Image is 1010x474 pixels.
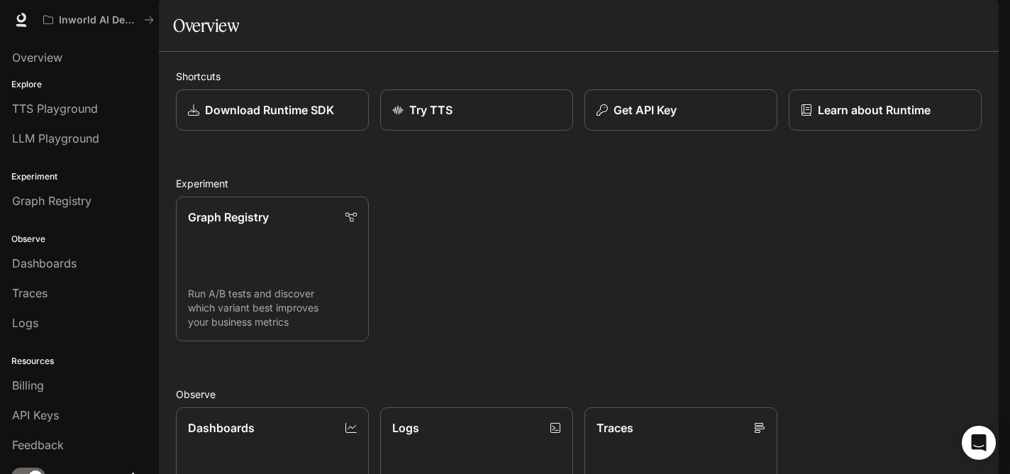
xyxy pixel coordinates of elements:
[176,69,982,84] h2: Shortcuts
[789,89,982,131] a: Learn about Runtime
[962,426,996,460] div: Open Intercom Messenger
[584,89,777,131] button: Get API Key
[188,419,255,436] p: Dashboards
[176,197,369,341] a: Graph RegistryRun A/B tests and discover which variant best improves your business metrics
[409,101,453,118] p: Try TTS
[173,11,239,40] h1: Overview
[188,287,357,329] p: Run A/B tests and discover which variant best improves your business metrics
[596,419,633,436] p: Traces
[380,89,573,131] a: Try TTS
[818,101,931,118] p: Learn about Runtime
[37,6,160,34] button: All workspaces
[176,176,982,191] h2: Experiment
[176,89,369,131] a: Download Runtime SDK
[205,101,334,118] p: Download Runtime SDK
[614,101,677,118] p: Get API Key
[59,14,138,26] p: Inworld AI Demos
[176,387,982,402] h2: Observe
[392,419,419,436] p: Logs
[188,209,269,226] p: Graph Registry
